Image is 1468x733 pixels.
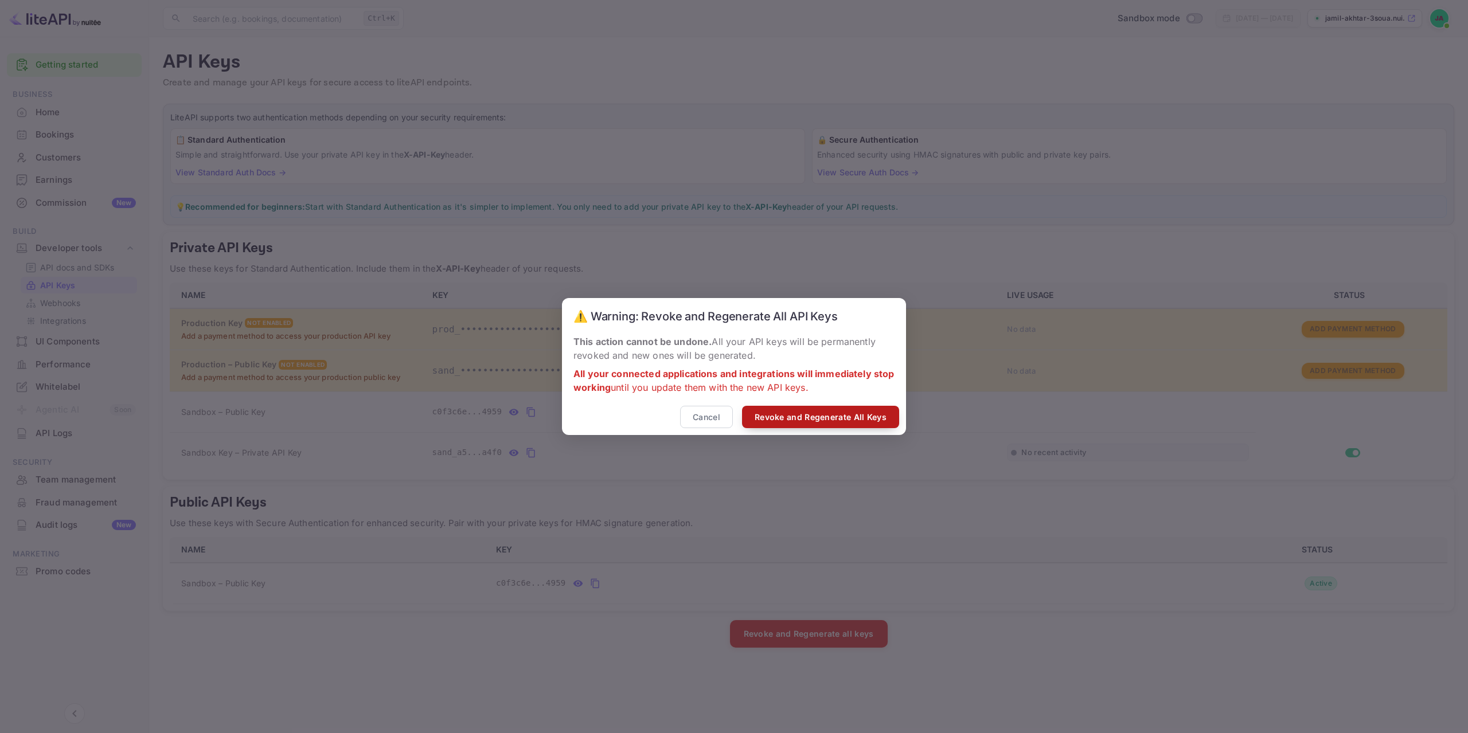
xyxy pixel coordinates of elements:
p: All your API keys will be permanently revoked and new ones will be generated. [573,335,895,362]
button: Cancel [680,406,733,428]
strong: This action cannot be undone. [573,336,712,347]
p: until you update them with the new API keys. [573,367,895,394]
strong: All your connected applications and integrations will immediately stop working [573,368,895,393]
button: Revoke and Regenerate All Keys [742,406,899,428]
h2: ⚠️ Warning: Revoke and Regenerate All API Keys [562,298,906,335]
